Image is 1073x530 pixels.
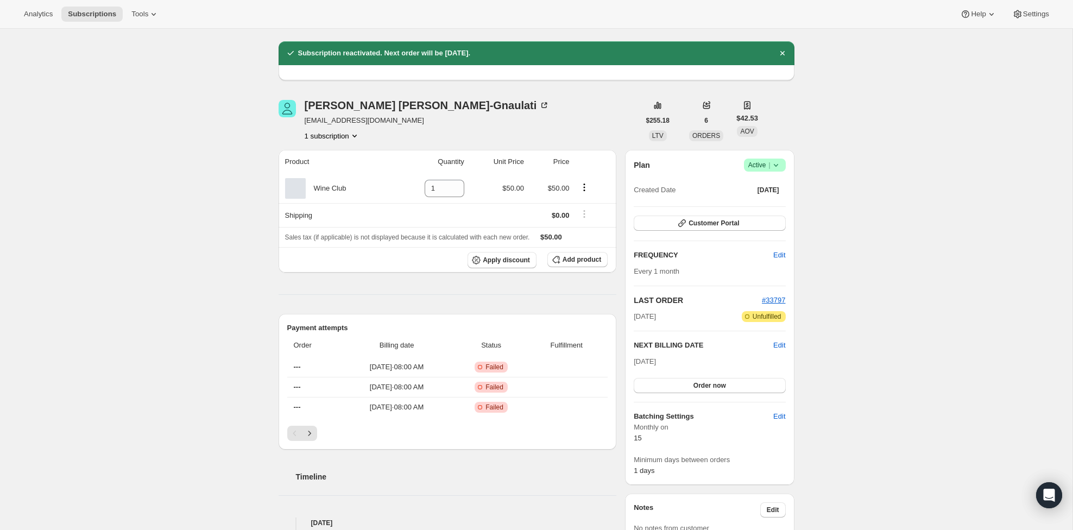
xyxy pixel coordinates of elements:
h2: FREQUENCY [634,250,773,261]
span: Monthly on [634,422,785,433]
h2: Timeline [296,471,617,482]
h2: NEXT BILLING DATE [634,340,773,351]
span: [DATE] · 08:00 AM [343,362,451,373]
button: Dismiss notification [775,46,790,61]
span: | [768,161,770,169]
span: $255.18 [646,116,670,125]
span: Apply discount [483,256,530,264]
a: #33797 [762,296,785,304]
span: Unfulfilled [753,312,781,321]
button: Help [954,7,1003,22]
span: Billing date [343,340,451,351]
span: Help [971,10,986,18]
div: [PERSON_NAME] [PERSON_NAME]-Gnaulati [305,100,550,111]
span: Minimum days between orders [634,455,785,465]
span: Settings [1023,10,1049,18]
button: Edit [767,408,792,425]
span: --- [294,383,301,391]
span: Edit [773,250,785,261]
span: 15 [634,434,641,442]
div: Open Intercom Messenger [1036,482,1062,508]
span: Failed [485,403,503,412]
h4: [DATE] [279,518,617,528]
th: Quantity [393,150,468,174]
span: Marcello Chunn-Gnaulati [279,100,296,117]
span: Every 1 month [634,267,679,275]
span: Edit [773,411,785,422]
span: Customer Portal [689,219,739,228]
span: Analytics [24,10,53,18]
span: Sales tax (if applicable) is not displayed because it is calculated with each new order. [285,234,530,241]
span: $50.00 [548,184,570,192]
span: $0.00 [552,211,570,219]
h6: Batching Settings [634,411,773,422]
button: Add product [547,252,608,267]
span: $50.00 [502,184,524,192]
button: Product actions [305,130,360,141]
span: Failed [485,363,503,371]
button: [DATE] [751,182,786,198]
span: 1 days [634,466,654,475]
span: Fulfillment [532,340,601,351]
nav: Pagination [287,426,608,441]
h2: Payment attempts [287,323,608,333]
span: Edit [767,506,779,514]
th: Product [279,150,393,174]
h3: Notes [634,502,760,518]
h2: Subscription reactivated. Next order will be [DATE]. [298,48,471,59]
th: Price [527,150,572,174]
span: Add product [563,255,601,264]
button: Analytics [17,7,59,22]
button: Order now [634,378,785,393]
button: Tools [125,7,166,22]
span: $42.53 [736,113,758,124]
div: Wine Club [306,183,346,194]
span: $50.00 [540,233,562,241]
span: [DATE] · 08:00 AM [343,402,451,413]
span: 6 [704,116,708,125]
span: [DATE] [634,357,656,365]
span: AOV [740,128,754,135]
button: Settings [1006,7,1056,22]
h2: LAST ORDER [634,295,762,306]
span: Order now [693,381,726,390]
button: Shipping actions [576,208,593,220]
button: Edit [773,340,785,351]
th: Shipping [279,203,393,227]
span: --- [294,363,301,371]
span: Tools [131,10,148,18]
th: Unit Price [468,150,527,174]
button: Edit [760,502,786,518]
span: [EMAIL_ADDRESS][DOMAIN_NAME] [305,115,550,126]
button: #33797 [762,295,785,306]
span: Created Date [634,185,676,195]
span: ORDERS [692,132,720,140]
button: 6 [698,113,715,128]
span: [DATE] · 08:00 AM [343,382,451,393]
th: Order [287,333,340,357]
button: Subscriptions [61,7,123,22]
span: Failed [485,383,503,392]
span: Subscriptions [68,10,116,18]
span: Status [457,340,525,351]
button: Product actions [576,181,593,193]
button: Apply discount [468,252,536,268]
button: Edit [767,247,792,264]
span: [DATE] [634,311,656,322]
button: Customer Portal [634,216,785,231]
h2: Plan [634,160,650,171]
button: Next [302,426,317,441]
button: $255.18 [640,113,676,128]
span: [DATE] [758,186,779,194]
span: Active [748,160,781,171]
span: LTV [652,132,664,140]
span: --- [294,403,301,411]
